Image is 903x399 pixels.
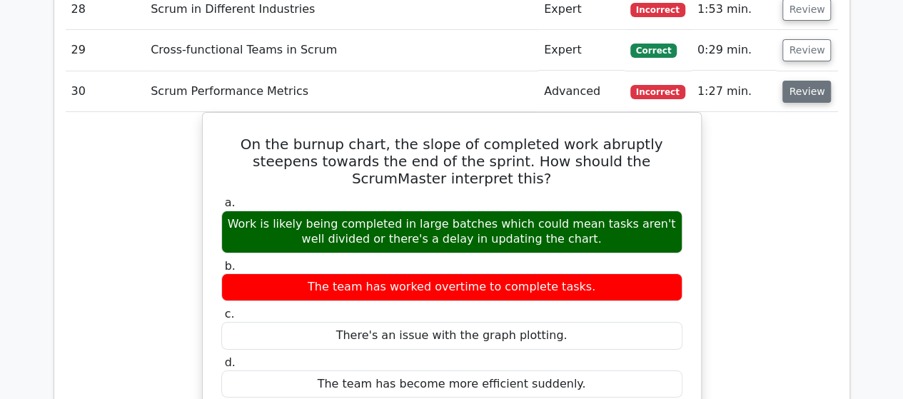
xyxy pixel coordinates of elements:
[225,307,235,320] span: c.
[225,196,236,209] span: a.
[66,71,146,112] td: 30
[220,136,684,187] h5: On the burnup chart, the slope of completed work abruptly steepens towards the end of the sprint....
[692,71,777,112] td: 1:27 min.
[630,44,677,58] span: Correct
[782,81,831,103] button: Review
[225,355,236,369] span: d.
[221,211,682,253] div: Work is likely being completed in large batches which could mean tasks aren't well divided or the...
[221,273,682,301] div: The team has worked overtime to complete tasks.
[538,71,625,112] td: Advanced
[692,30,777,71] td: 0:29 min.
[145,71,538,112] td: Scrum Performance Metrics
[221,322,682,350] div: There's an issue with the graph plotting.
[630,85,685,99] span: Incorrect
[145,30,538,71] td: Cross-functional Teams in Scrum
[630,3,685,17] span: Incorrect
[66,30,146,71] td: 29
[225,259,236,273] span: b.
[782,39,831,61] button: Review
[538,30,625,71] td: Expert
[221,370,682,398] div: The team has become more efficient suddenly.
